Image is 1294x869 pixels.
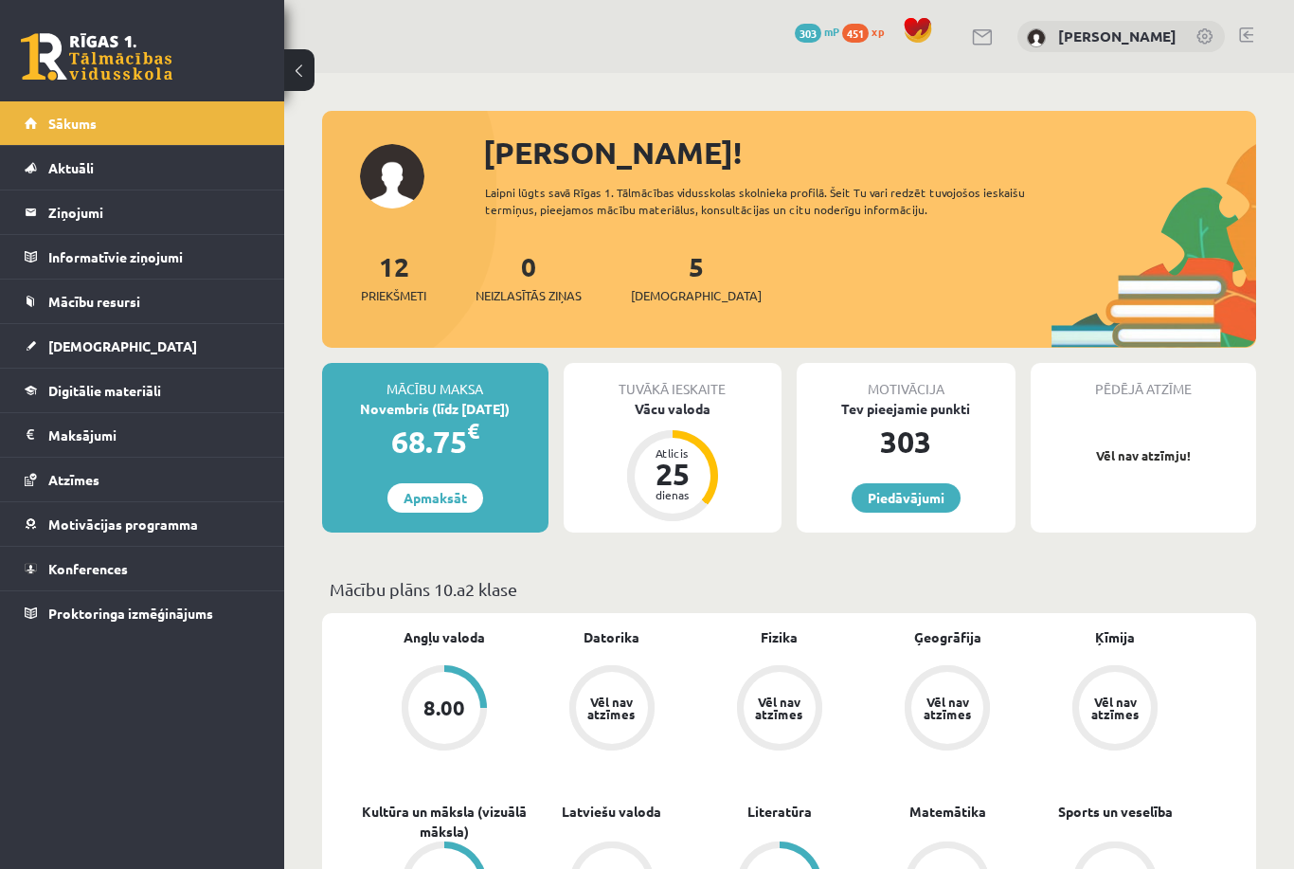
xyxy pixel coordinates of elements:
div: Vēl nav atzīmes [1088,696,1141,720]
a: Digitālie materiāli [25,369,261,412]
a: Vēl nav atzīmes [1032,665,1199,754]
span: Proktoringa izmēģinājums [48,605,213,622]
a: Informatīvie ziņojumi [25,235,261,279]
div: 68.75 [322,419,548,464]
span: Priekšmeti [361,286,426,305]
a: Vēl nav atzīmes [528,665,695,754]
div: Vēl nav atzīmes [585,696,638,720]
div: Tuvākā ieskaite [564,363,782,399]
a: Vēl nav atzīmes [864,665,1032,754]
span: € [467,417,479,444]
a: Atzīmes [25,458,261,501]
a: Apmaksāt [387,483,483,513]
a: Aktuāli [25,146,261,190]
div: Mācību maksa [322,363,548,399]
img: Gabriela Saulīte [1027,28,1046,47]
span: Motivācijas programma [48,516,198,533]
div: 303 [797,419,1015,464]
a: [PERSON_NAME] [1058,27,1177,45]
span: Neizlasītās ziņas [476,286,582,305]
a: 12Priekšmeti [361,249,426,305]
div: 25 [644,459,701,489]
a: 5[DEMOGRAPHIC_DATA] [631,249,762,305]
span: [DEMOGRAPHIC_DATA] [631,286,762,305]
div: Motivācija [797,363,1015,399]
legend: Ziņojumi [48,190,261,234]
span: xp [872,24,884,39]
a: 451 xp [842,24,893,39]
a: Proktoringa izmēģinājums [25,591,261,635]
a: Sports un veselība [1058,802,1173,822]
a: Mācību resursi [25,280,261,323]
span: Mācību resursi [48,293,140,310]
span: Atzīmes [48,471,99,488]
div: Vēl nav atzīmes [753,696,806,720]
span: Konferences [48,560,128,577]
legend: Informatīvie ziņojumi [48,235,261,279]
a: Vācu valoda Atlicis 25 dienas [564,399,782,524]
a: Kultūra un māksla (vizuālā māksla) [360,802,528,842]
a: Sākums [25,101,261,145]
div: Vācu valoda [564,399,782,419]
a: Maksājumi [25,413,261,457]
p: Mācību plāns 10.a2 klase [330,576,1249,602]
a: Literatūra [747,802,812,822]
a: Piedāvājumi [852,483,961,513]
div: Vēl nav atzīmes [921,696,974,720]
div: Pēdējā atzīme [1031,363,1257,399]
span: 303 [795,24,821,43]
div: Novembris (līdz [DATE]) [322,399,548,419]
div: 8.00 [423,697,465,718]
div: Laipni lūgts savā Rīgas 1. Tālmācības vidusskolas skolnieka profilā. Šeit Tu vari redzēt tuvojošo... [485,184,1046,218]
a: Ziņojumi [25,190,261,234]
div: Atlicis [644,447,701,459]
a: Fizika [761,627,798,647]
a: Matemātika [909,802,986,822]
legend: Maksājumi [48,413,261,457]
span: Digitālie materiāli [48,382,161,399]
span: Aktuāli [48,159,94,176]
span: [DEMOGRAPHIC_DATA] [48,337,197,354]
a: 303 mP [795,24,839,39]
a: Rīgas 1. Tālmācības vidusskola [21,33,172,81]
span: mP [824,24,839,39]
a: Vēl nav atzīmes [695,665,863,754]
div: Tev pieejamie punkti [797,399,1015,419]
a: Datorika [584,627,639,647]
span: 451 [842,24,869,43]
a: Angļu valoda [404,627,485,647]
a: Ķīmija [1095,627,1135,647]
a: Motivācijas programma [25,502,261,546]
a: [DEMOGRAPHIC_DATA] [25,324,261,368]
a: 8.00 [360,665,528,754]
a: Latviešu valoda [562,802,661,822]
a: Konferences [25,547,261,590]
a: 0Neizlasītās ziņas [476,249,582,305]
p: Vēl nav atzīmju! [1040,446,1248,465]
a: Ģeogrāfija [914,627,981,647]
div: [PERSON_NAME]! [483,130,1256,175]
span: Sākums [48,115,97,132]
div: dienas [644,489,701,500]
